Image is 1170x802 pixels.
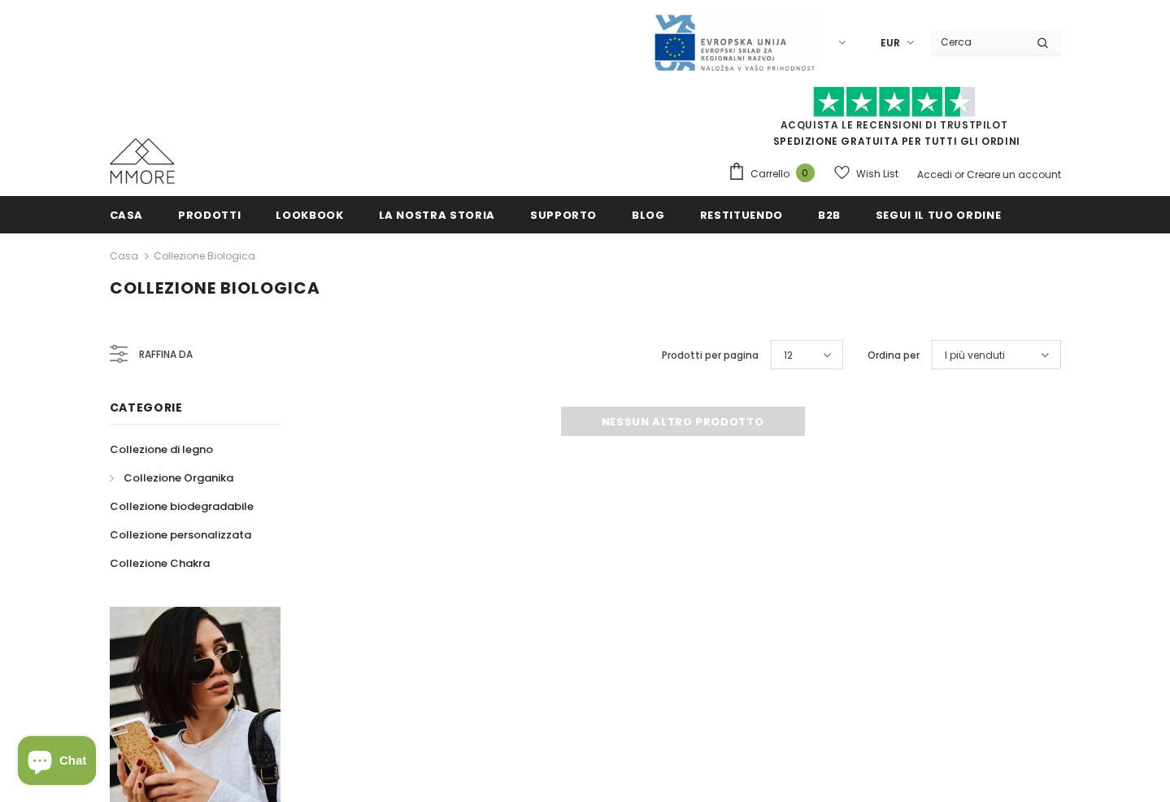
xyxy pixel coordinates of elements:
a: supporto [530,196,597,233]
label: Ordina per [868,347,920,364]
span: Casa [110,207,144,223]
a: La nostra storia [379,196,495,233]
span: Segui il tuo ordine [876,207,1001,223]
span: Wish List [856,166,898,182]
span: Raffina da [139,346,193,364]
span: Prodotti [178,207,241,223]
span: La nostra storia [379,207,495,223]
span: Collezione Organika [124,470,233,486]
span: Restituendo [700,207,783,223]
a: Blog [632,196,665,233]
span: Blog [632,207,665,223]
span: SPEDIZIONE GRATUITA PER TUTTI GLI ORDINI [728,94,1061,148]
span: Collezione personalizzata [110,527,251,543]
img: Javni Razpis [653,13,816,72]
span: Collezione biologica [110,277,320,299]
a: Collezione biodegradabile [110,492,254,521]
span: 0 [796,163,815,182]
a: Lookbook [276,196,343,233]
span: or [955,168,964,181]
span: Collezione biodegradabile [110,499,254,514]
a: Casa [110,246,138,266]
a: Accedi [917,168,952,181]
span: EUR [881,35,900,51]
span: Collezione Chakra [110,556,210,571]
img: Fidati di Pilot Stars [813,86,976,118]
span: Categorie [110,399,183,416]
a: Collezione biologica [154,249,255,263]
a: Segui il tuo ordine [876,196,1001,233]
a: Wish List [834,159,898,188]
span: 12 [784,347,793,364]
span: I più venduti [945,347,1005,364]
span: B2B [818,207,841,223]
img: Casi MMORE [110,138,175,184]
a: Collezione Organika [110,464,233,492]
a: B2B [818,196,841,233]
a: Collezione di legno [110,435,213,464]
span: Collezione di legno [110,442,213,457]
span: Carrello [750,166,789,182]
a: Prodotti [178,196,241,233]
input: Search Site [931,30,1024,54]
inbox-online-store-chat: Shopify online store chat [13,736,101,789]
a: Acquista le recensioni di TrustPilot [781,118,1008,132]
a: Casa [110,196,144,233]
a: Creare un account [967,168,1061,181]
span: Lookbook [276,207,343,223]
a: Carrello 0 [728,162,823,186]
a: Javni Razpis [653,35,816,49]
span: supporto [530,207,597,223]
label: Prodotti per pagina [662,347,759,364]
a: Collezione personalizzata [110,521,251,549]
a: Restituendo [700,196,783,233]
a: Collezione Chakra [110,549,210,578]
